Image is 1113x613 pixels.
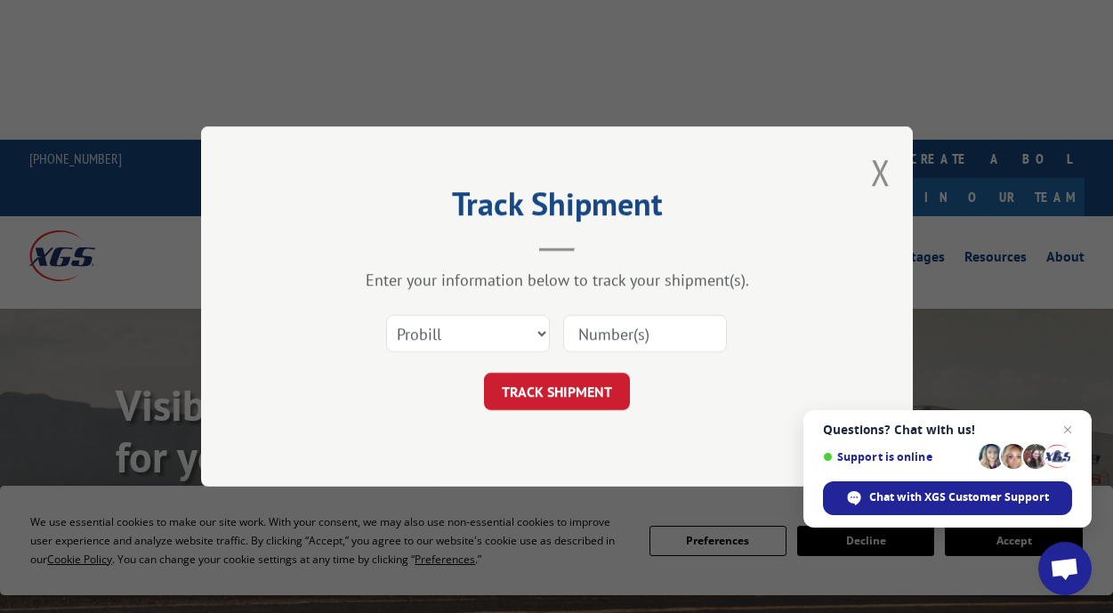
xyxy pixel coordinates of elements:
span: Questions? Chat with us! [823,423,1072,437]
button: Close modal [871,149,891,196]
span: Close chat [1057,419,1078,440]
div: Open chat [1038,542,1092,595]
span: Chat with XGS Customer Support [869,489,1049,505]
span: Support is online [823,450,972,464]
div: Enter your information below to track your shipment(s). [290,270,824,290]
div: Chat with XGS Customer Support [823,481,1072,515]
input: Number(s) [563,315,727,352]
button: TRACK SHIPMENT [484,373,630,410]
h2: Track Shipment [290,191,824,225]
